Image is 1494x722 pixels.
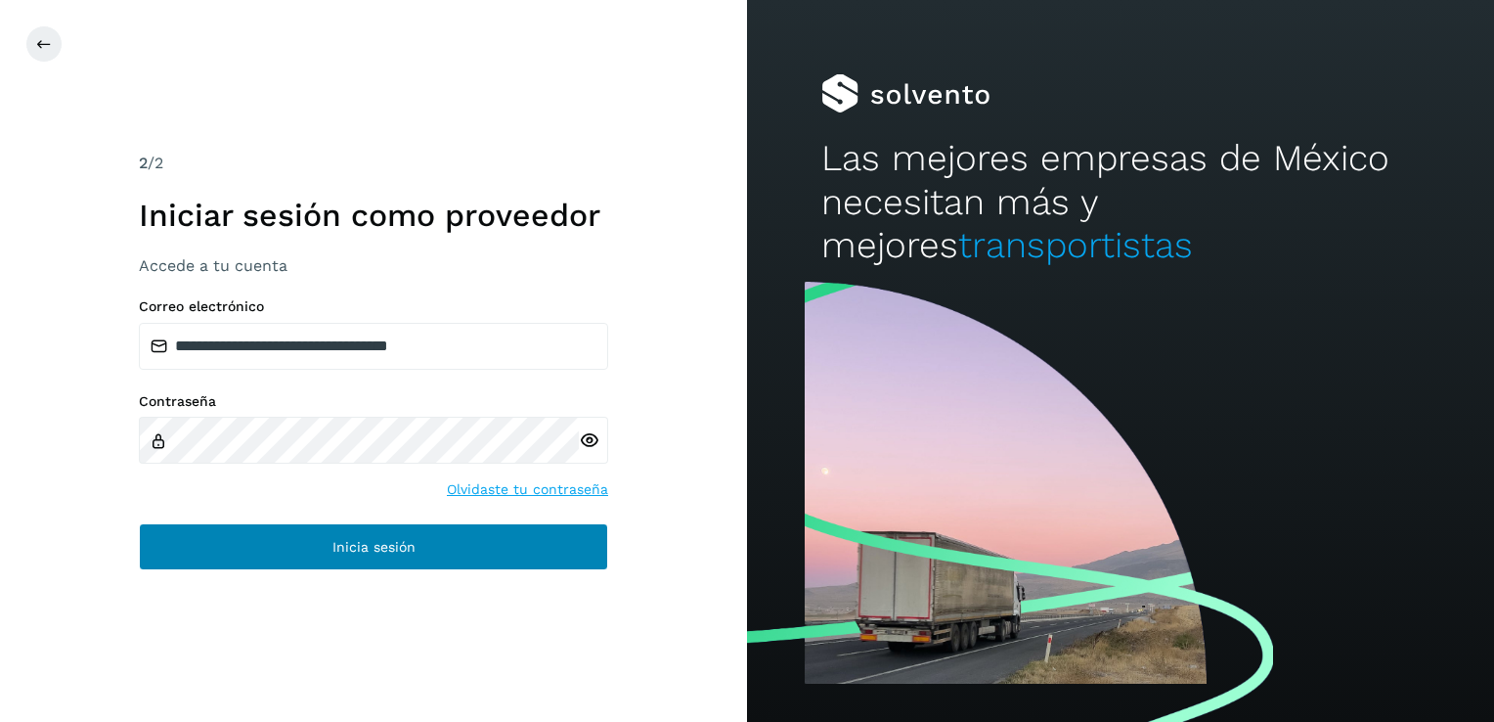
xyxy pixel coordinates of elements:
h2: Las mejores empresas de México necesitan más y mejores [821,137,1419,267]
h1: Iniciar sesión como proveedor [139,197,608,234]
label: Contraseña [139,393,608,410]
button: Inicia sesión [139,523,608,570]
span: Inicia sesión [332,540,416,554]
span: transportistas [958,224,1193,266]
span: 2 [139,154,148,172]
label: Correo electrónico [139,298,608,315]
div: /2 [139,152,608,175]
a: Olvidaste tu contraseña [447,479,608,500]
h3: Accede a tu cuenta [139,256,608,275]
